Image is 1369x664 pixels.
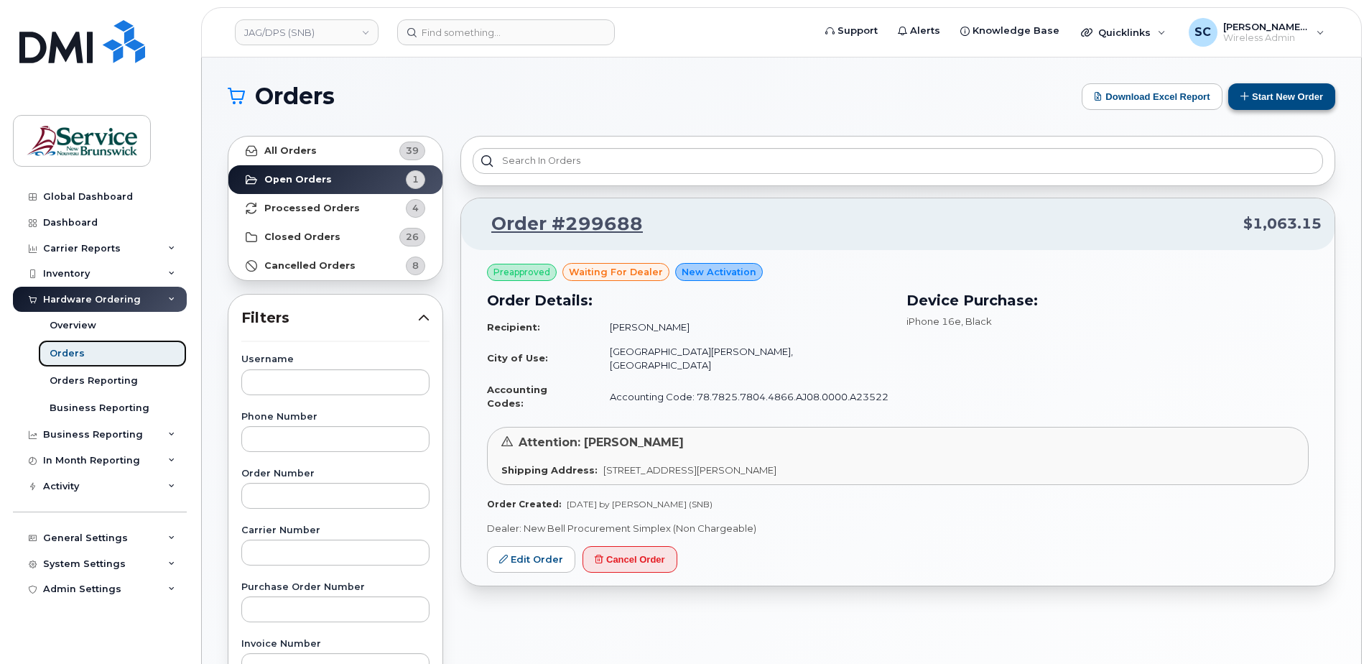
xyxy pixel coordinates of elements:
a: Edit Order [487,546,575,573]
a: Order #299688 [474,211,643,237]
span: $1,063.15 [1243,213,1322,234]
label: Username [241,355,430,364]
strong: Closed Orders [264,231,340,243]
strong: City of Use: [487,352,548,364]
strong: Open Orders [264,174,332,185]
td: [PERSON_NAME] [597,315,889,340]
a: Cancelled Orders8 [228,252,442,280]
span: Orders [255,86,335,107]
a: Processed Orders4 [228,194,442,223]
span: 8 [412,259,419,272]
a: Closed Orders26 [228,223,442,252]
button: Download Excel Report [1082,83,1222,110]
span: Preapproved [493,266,550,279]
strong: Recipient: [487,321,540,333]
input: Search in orders [473,148,1323,174]
h3: Order Details: [487,290,889,311]
label: Invoice Number [241,640,430,649]
span: , Black [961,315,992,327]
span: Attention: [PERSON_NAME] [519,435,684,449]
span: 26 [406,230,419,244]
span: [DATE] by [PERSON_NAME] (SNB) [567,499,713,509]
strong: Processed Orders [264,203,360,214]
span: waiting for dealer [569,265,663,279]
span: iPhone 16e [906,315,961,327]
strong: Shipping Address: [501,464,598,476]
span: Filters [241,308,418,328]
button: Start New Order [1228,83,1335,110]
p: Dealer: New Bell Procurement Simplex (Non Chargeable) [487,522,1309,535]
strong: Cancelled Orders [264,260,356,272]
label: Carrier Number [241,526,430,535]
td: Accounting Code: 78.7825.7804.4866.AJ08.0000.A23522 [597,377,889,415]
span: [STREET_ADDRESS][PERSON_NAME] [603,464,776,476]
strong: All Orders [264,145,317,157]
a: Open Orders1 [228,165,442,194]
span: New Activation [682,265,756,279]
strong: Order Created: [487,499,561,509]
label: Order Number [241,469,430,479]
label: Phone Number [241,412,430,422]
span: 39 [406,144,419,157]
h3: Device Purchase: [906,290,1309,311]
td: [GEOGRAPHIC_DATA][PERSON_NAME], [GEOGRAPHIC_DATA] [597,339,889,377]
label: Purchase Order Number [241,583,430,592]
strong: Accounting Codes: [487,384,547,409]
button: Cancel Order [583,546,677,573]
span: 1 [412,172,419,186]
a: All Orders39 [228,137,442,165]
span: 4 [412,201,419,215]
